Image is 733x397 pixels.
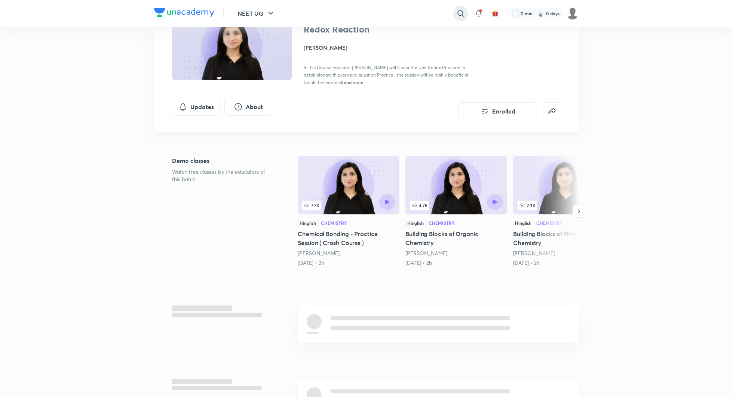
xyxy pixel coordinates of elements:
h5: Demo classes [172,156,274,165]
h5: Chemical Bonding - Practice Session ( Crash Course ) [298,229,399,247]
a: Chemical Bonding - Practice Session ( Crash Course ) [298,156,399,267]
img: Company Logo [154,8,214,17]
button: NEET UG [233,6,280,21]
div: Hinglish [405,219,426,227]
h1: Redox Reaction [304,24,426,35]
button: About [224,98,272,116]
a: 2.3KHinglishChemistryBuilding Blocks of Physical Chemistry[PERSON_NAME][DATE] • 2h [513,156,615,267]
a: [PERSON_NAME] [405,249,447,257]
a: 4.7KHinglishChemistryBuilding Blocks of Organic Chemistry[PERSON_NAME][DATE] • 2h [405,156,507,267]
h4: [PERSON_NAME] [304,44,471,52]
a: Company Logo [154,8,214,19]
div: Akansha Karnwal [513,249,615,257]
span: 2.3K [518,201,537,210]
button: false [543,102,561,120]
h5: Building Blocks of Organic Chemistry [405,229,507,247]
button: Enrolled [458,102,537,120]
a: Building Blocks of Physical Chemistry [513,156,615,267]
div: Hinglish [513,219,533,227]
img: Siddharth Mitra [566,7,579,20]
div: Chemistry [429,221,455,225]
button: avatar [489,7,501,19]
div: Chemistry [321,221,347,225]
div: Akansha Karnwal [298,249,399,257]
div: 24th May • 2h [513,259,615,267]
a: [PERSON_NAME] [513,249,555,257]
span: In this Course Educator [PERSON_NAME] will Cover the Unit Redox Reaction in detail alongwith exte... [304,65,468,85]
img: avatar [492,10,499,17]
h5: Building Blocks of Physical Chemistry [513,229,615,247]
div: Akansha Karnwal [405,249,507,257]
p: Watch free classes by the educators of this batch [172,168,274,183]
button: Updates [172,98,220,116]
span: 4.7K [410,201,429,210]
img: streak [537,10,545,17]
a: 7.7KHinglishChemistryChemical Bonding - Practice Session ( Crash Course )[PERSON_NAME][DATE] • 2h [298,156,399,267]
span: Read more [341,79,364,85]
img: Thumbnail [171,12,293,81]
span: 7.7K [302,201,321,210]
div: 23rd May • 2h [405,259,507,267]
div: Hinglish [298,219,318,227]
div: 12th Mar • 2h [298,259,399,267]
a: Building Blocks of Organic Chemistry [405,156,507,267]
a: [PERSON_NAME] [298,249,340,257]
